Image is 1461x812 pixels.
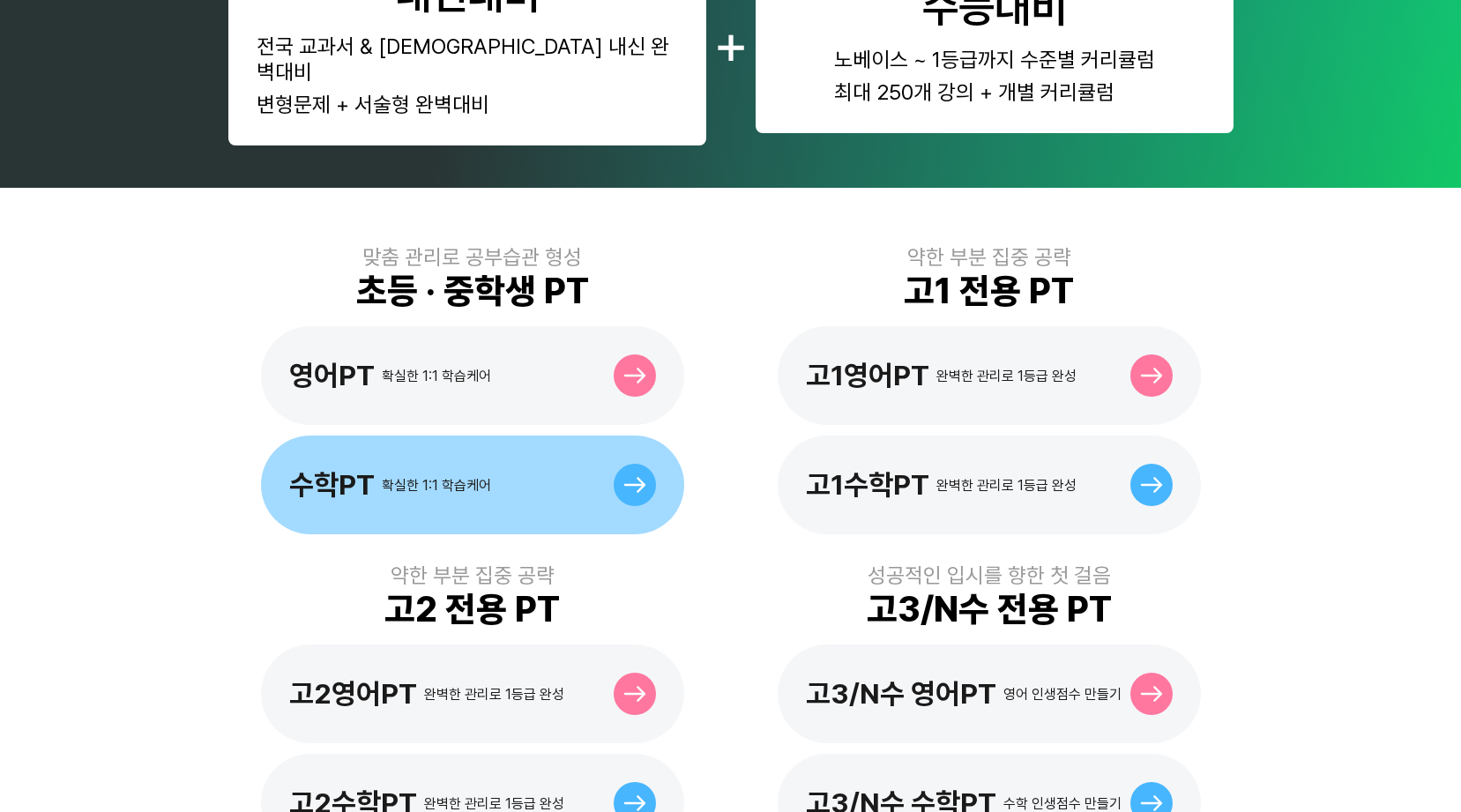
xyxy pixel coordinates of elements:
div: 고1영어PT [806,359,929,392]
div: 성공적인 입시를 향한 첫 걸음 [868,562,1111,588]
div: 확실한 1:1 학습케어 [382,477,491,494]
div: 완벽한 관리로 1등급 완성 [936,368,1077,384]
div: 변형문제 + 서술형 완벽대비 [257,92,678,117]
div: 영어 인생점수 만들기 [1003,686,1122,703]
div: 최대 250개 강의 + 개별 커리큘럼 [834,79,1155,105]
div: 맞춤 관리로 공부습관 형성 [362,244,582,270]
div: 완벽한 관리로 1등급 완성 [936,477,1077,494]
div: 전국 교과서 & [DEMOGRAPHIC_DATA] 내신 완벽대비 [257,34,678,85]
div: 고3/N수 영어PT [806,677,996,711]
div: 고1 전용 PT [904,270,1074,312]
div: 초등 · 중학생 PT [356,270,589,312]
div: 고3/N수 전용 PT [867,588,1112,630]
div: 영어PT [289,359,375,392]
div: 수학PT [289,468,375,502]
div: 완벽한 관리로 1등급 완성 [424,795,564,812]
div: + [713,10,749,77]
div: 약한 부분 집중 공략 [391,562,555,588]
div: 고1수학PT [806,468,929,502]
div: 노베이스 ~ 1등급까지 수준별 커리큘럼 [834,47,1155,72]
div: 약한 부분 집중 공략 [907,244,1071,270]
div: 고2 전용 PT [384,588,560,630]
div: 완벽한 관리로 1등급 완성 [424,686,564,703]
div: 수학 인생점수 만들기 [1003,795,1122,812]
div: 확실한 1:1 학습케어 [382,368,491,384]
div: 고2영어PT [289,677,417,711]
